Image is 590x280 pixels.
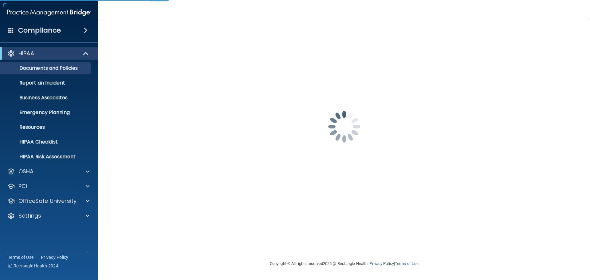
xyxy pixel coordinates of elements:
[232,254,456,274] div: Copyright © All rights reserved 2025 @ Rectangle Health | |
[8,254,33,260] a: Terms of Use
[7,197,89,205] a: OfficeSafe University
[4,80,88,86] p: Report an Incident
[7,183,89,190] a: PCI
[7,50,89,57] a: HIPAA
[18,168,34,175] p: OSHA
[18,183,27,190] p: PCI
[18,212,41,219] p: Settings
[4,139,88,145] p: HIPAA Checklist
[7,6,91,19] img: PMB logo
[4,154,88,160] p: HIPAA Risk Assessment
[4,65,88,71] p: Documents and Policies
[4,124,88,130] p: Resources
[18,197,77,205] p: OfficeSafe University
[18,50,34,57] p: HIPAA
[369,261,394,266] a: Privacy Policy
[8,263,58,269] span: Ⓒ Rectangle Health 2024
[41,254,69,260] a: Privacy Policy
[395,261,419,266] a: Terms of Use
[4,95,88,101] p: Business Associates
[4,109,88,116] p: Emergency Planning
[313,96,375,157] img: spinner.e123f6fc.gif
[7,212,89,219] a: Settings
[18,26,61,35] h4: Compliance
[7,168,89,175] a: OSHA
